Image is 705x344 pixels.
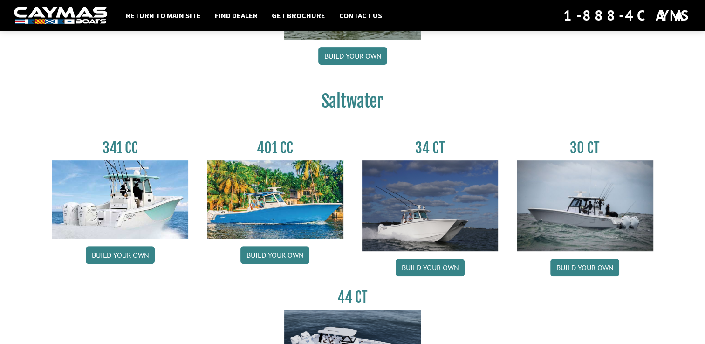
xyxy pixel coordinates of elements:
img: 341CC-thumbjpg.jpg [52,160,189,239]
h2: Saltwater [52,91,653,117]
img: 30_CT_photo_shoot_for_caymas_connect.jpg [517,160,653,251]
h3: 401 CC [207,139,343,157]
a: Build your own [550,259,619,276]
a: Get Brochure [267,9,330,21]
h3: 44 CT [284,289,421,306]
a: Build your own [396,259,465,276]
h3: 34 CT [362,139,499,157]
a: Build your own [240,246,309,264]
a: Build your own [318,47,387,65]
h3: 341 CC [52,139,189,157]
a: Return to main site [121,9,205,21]
img: 401CC_thumb.pg.jpg [207,160,343,239]
a: Find Dealer [210,9,262,21]
a: Build your own [86,246,155,264]
a: Contact Us [335,9,387,21]
img: Caymas_34_CT_pic_1.jpg [362,160,499,251]
div: 1-888-4CAYMAS [563,5,691,26]
img: white-logo-c9c8dbefe5ff5ceceb0f0178aa75bf4bb51f6bca0971e226c86eb53dfe498488.png [14,7,107,24]
h3: 30 CT [517,139,653,157]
